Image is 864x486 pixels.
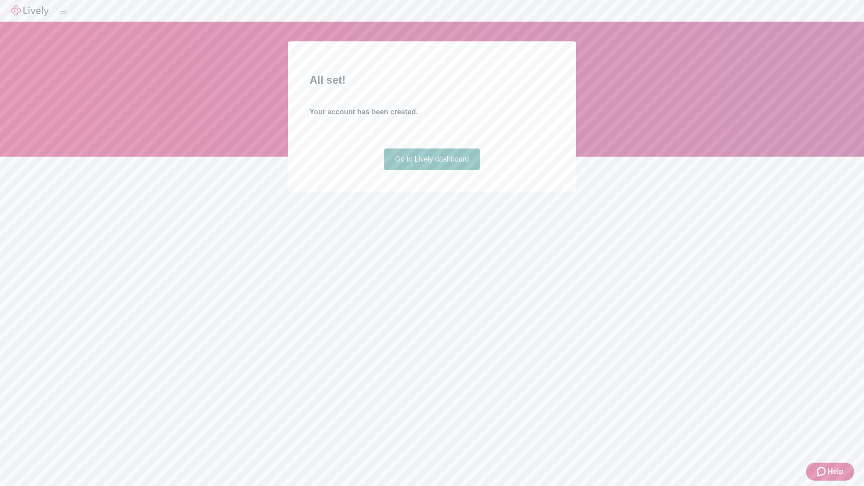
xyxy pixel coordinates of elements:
[59,11,67,14] button: Log out
[310,72,554,88] h2: All set!
[828,466,843,477] span: Help
[806,463,854,481] button: Zendesk support iconHelp
[11,5,49,16] img: Lively
[817,466,828,477] svg: Zendesk support icon
[384,148,480,170] a: Go to Lively dashboard
[310,107,554,117] h4: Your account has been created.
